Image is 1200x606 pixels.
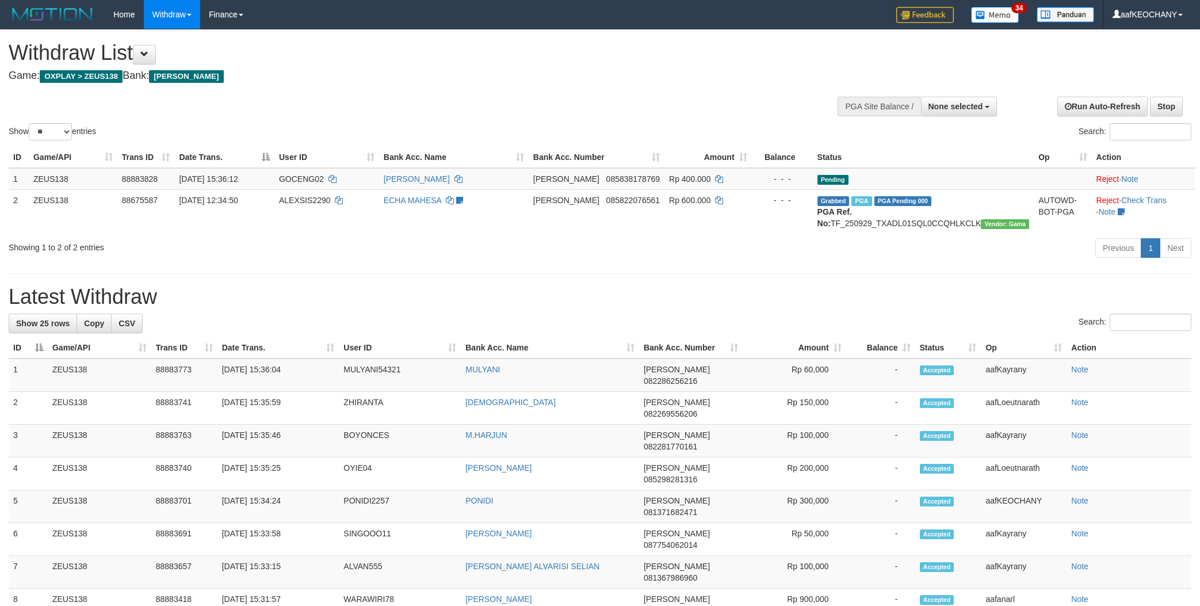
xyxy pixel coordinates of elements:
th: Status [813,147,1034,168]
td: 88883763 [151,425,217,458]
span: Copy 085822076561 to clipboard [606,196,660,205]
td: aafKEOCHANY [981,490,1067,523]
th: User ID: activate to sort column ascending [339,337,461,359]
td: - [846,523,915,556]
img: MOTION_logo.png [9,6,96,23]
td: ZEUS138 [48,392,151,425]
a: CSV [111,314,143,333]
td: ALVAN555 [339,556,461,589]
span: Marked by aafpengsreynich [851,196,872,206]
span: Accepted [920,562,954,572]
a: Show 25 rows [9,314,77,333]
span: Rp 400.000 [669,174,710,184]
td: 2 [9,392,48,425]
td: 1 [9,359,48,392]
td: Rp 100,000 [743,556,846,589]
td: 2 [9,189,29,234]
span: Copy 081371682471 to clipboard [644,508,697,517]
a: M.HARJUN [465,430,507,440]
img: Feedback.jpg [896,7,954,23]
a: [PERSON_NAME] ALVARISI SELIAN [465,562,599,571]
a: Next [1160,238,1191,258]
a: Copy [77,314,112,333]
span: [DATE] 15:36:12 [179,174,238,184]
span: Copy 082286256216 to clipboard [644,376,697,386]
a: Run Auto-Refresh [1057,97,1148,116]
td: - [846,359,915,392]
td: ZEUS138 [48,556,151,589]
h4: Game: Bank: [9,70,789,82]
td: aafLoeutnarath [981,458,1067,490]
th: Bank Acc. Name: activate to sort column ascending [379,147,529,168]
td: 7 [9,556,48,589]
td: - [846,490,915,523]
th: Trans ID: activate to sort column ascending [151,337,217,359]
th: Op: activate to sort column ascending [981,337,1067,359]
a: PONIDI [465,496,493,505]
a: Note [1071,594,1088,604]
td: · [1092,168,1195,190]
th: Game/API: activate to sort column ascending [29,147,117,168]
th: Action [1092,147,1195,168]
td: - [846,556,915,589]
span: Grabbed [817,196,850,206]
span: Accepted [920,431,954,441]
a: Note [1071,562,1088,571]
td: ZEUS138 [48,359,151,392]
input: Search: [1110,314,1191,331]
a: Note [1071,529,1088,538]
td: ZEUS138 [29,189,117,234]
div: - - - [756,195,808,206]
td: [DATE] 15:35:25 [217,458,339,490]
div: Showing 1 to 2 of 2 entries [9,237,491,253]
th: Op: activate to sort column ascending [1034,147,1091,168]
span: [PERSON_NAME] [149,70,223,83]
span: None selected [928,102,983,111]
span: Copy [84,319,104,328]
a: Reject [1096,174,1119,184]
td: [DATE] 15:36:04 [217,359,339,392]
td: Rp 50,000 [743,523,846,556]
input: Search: [1110,123,1191,140]
a: MULYANI [465,365,500,374]
td: ZEUS138 [48,523,151,556]
a: Note [1071,365,1088,374]
span: [PERSON_NAME] [644,430,710,440]
span: 88883828 [122,174,158,184]
td: 88883741 [151,392,217,425]
td: PONIDI2257 [339,490,461,523]
div: PGA Site Balance / [838,97,920,116]
div: - - - [756,173,808,185]
span: Show 25 rows [16,319,70,328]
td: Rp 200,000 [743,458,846,490]
a: 1 [1141,238,1160,258]
label: Show entries [9,123,96,140]
td: 3 [9,425,48,458]
th: Status: activate to sort column ascending [915,337,981,359]
td: aafKayrany [981,556,1067,589]
span: Pending [817,175,849,185]
a: Note [1071,398,1088,407]
td: ZEUS138 [48,458,151,490]
td: [DATE] 15:33:58 [217,523,339,556]
a: [PERSON_NAME] [465,594,532,604]
h1: Latest Withdraw [9,285,1191,308]
td: · · [1092,189,1195,234]
a: Note [1071,463,1088,472]
span: Accepted [920,497,954,506]
span: Copy 085298281316 to clipboard [644,475,697,484]
td: - [846,425,915,458]
span: PGA Pending [874,196,932,206]
td: 6 [9,523,48,556]
td: aafKayrany [981,359,1067,392]
td: [DATE] 15:35:46 [217,425,339,458]
th: Balance: activate to sort column ascending [846,337,915,359]
th: Game/API: activate to sort column ascending [48,337,151,359]
td: aafKayrany [981,523,1067,556]
th: ID [9,147,29,168]
h1: Withdraw List [9,41,789,64]
span: Accepted [920,595,954,605]
span: [PERSON_NAME] [533,174,599,184]
span: Vendor URL: https://trx31.1velocity.biz [981,219,1029,229]
td: Rp 300,000 [743,490,846,523]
